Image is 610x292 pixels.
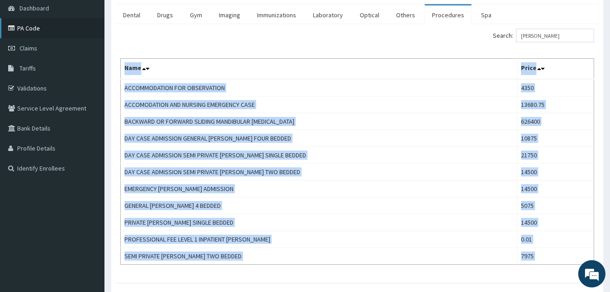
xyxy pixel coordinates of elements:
div: Minimize live chat window [149,5,171,26]
th: Name [121,59,517,80]
td: DAY CASE ADMISSION SEMI PRIVATE [PERSON_NAME] TWO BEDDED [121,164,517,181]
td: DAY CASE ADMISSION GENERAL [PERSON_NAME] FOUR BEDDED [121,130,517,147]
a: Immunizations [250,5,303,25]
a: Laboratory [306,5,350,25]
a: Spa [474,5,499,25]
td: 626400 [517,113,594,130]
td: 0.01 [517,231,594,248]
a: Imaging [212,5,248,25]
input: Search: [516,29,594,42]
td: BACKWARD OR FORWARD SLIDING MANDIBULAR [MEDICAL_DATA] [121,113,517,130]
a: Optical [352,5,387,25]
td: 14500 [517,164,594,181]
td: PRIVATE [PERSON_NAME] SINGLE BEDDED [121,214,517,231]
td: 5075 [517,197,594,214]
td: DAY CASE ADMISSION SEMI PRIVATE [PERSON_NAME] SINGLE BEDDED [121,147,517,164]
a: Procedures [425,5,471,25]
td: 14500 [517,181,594,197]
textarea: Type your message and hit 'Enter' [5,195,173,227]
img: d_794563401_company_1708531726252_794563401 [17,45,37,68]
td: PROFESSIONAL FEE LEVEL 1 INPATIENT [PERSON_NAME] [121,231,517,248]
td: GENERAL [PERSON_NAME] 4 BEDDED [121,197,517,214]
td: 14500 [517,214,594,231]
th: Price [517,59,594,80]
a: Gym [183,5,209,25]
td: SEMI PRIVATE [PERSON_NAME] TWO BEDDED [121,248,517,265]
label: Search: [493,29,594,42]
a: Drugs [150,5,180,25]
td: 7975 [517,248,594,265]
td: ACCOMMODATION FOR OBSERVATION [121,79,517,96]
a: Dental [116,5,148,25]
td: 21750 [517,147,594,164]
td: 10875 [517,130,594,147]
td: ACCOMODATION AND NURSING EMERGENCY CASE [121,96,517,113]
td: 4350 [517,79,594,96]
span: We're online! [53,88,125,180]
a: Others [389,5,422,25]
td: 13680.75 [517,96,594,113]
td: EMERGENCY [PERSON_NAME] ADMISSION [121,181,517,197]
span: Tariffs [20,64,36,72]
span: Dashboard [20,4,49,12]
div: Chat with us now [47,51,153,63]
span: Claims [20,44,37,52]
